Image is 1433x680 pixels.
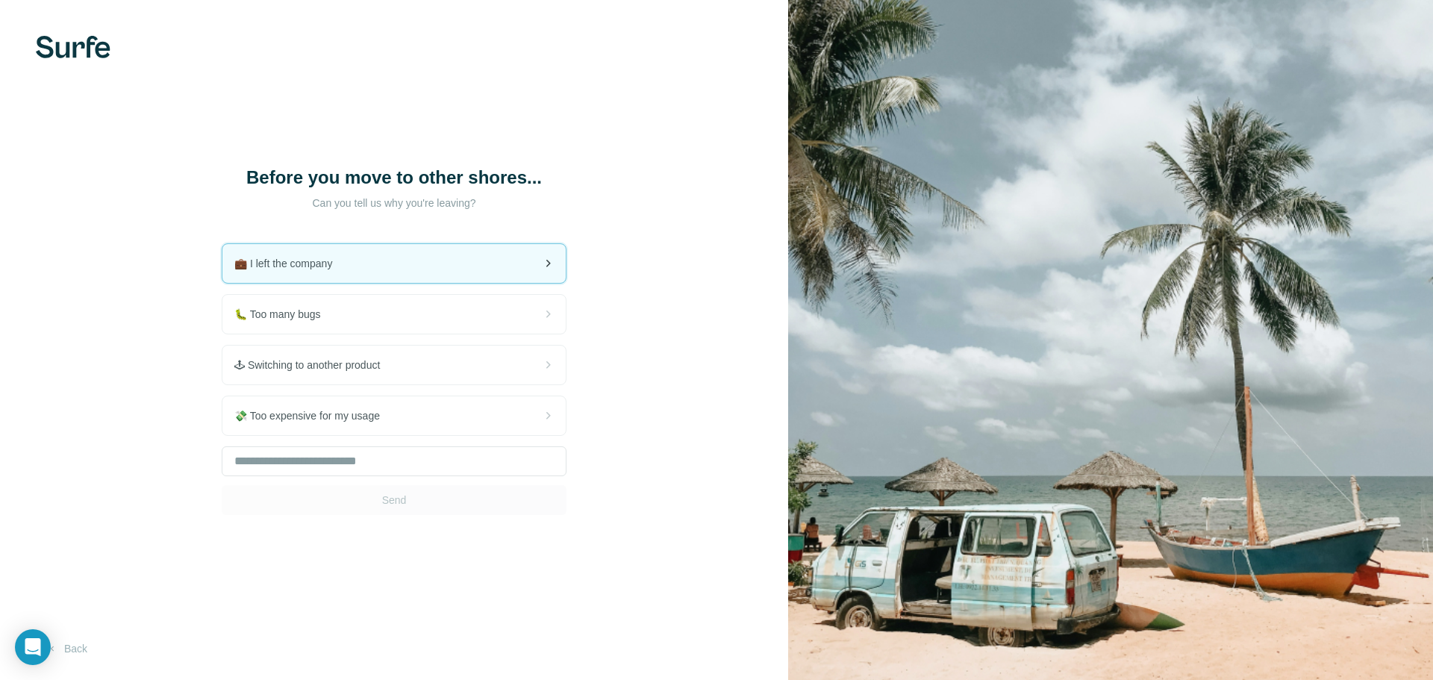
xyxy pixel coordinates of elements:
[234,408,392,423] span: 💸 Too expensive for my usage
[234,256,344,271] span: 💼 I left the company
[245,166,543,190] h1: Before you move to other shores...
[234,358,392,372] span: 🕹 Switching to another product
[36,36,110,58] img: Surfe's logo
[15,629,51,665] div: Open Intercom Messenger
[234,307,333,322] span: 🐛 Too many bugs
[245,196,543,210] p: Can you tell us why you're leaving?
[36,635,98,662] button: Back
